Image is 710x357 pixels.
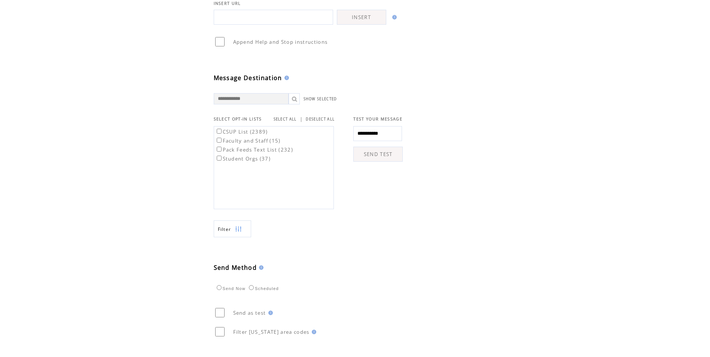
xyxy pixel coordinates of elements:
[215,146,293,153] label: Pack Feeds Text List (232)
[353,116,402,122] span: TEST YOUR MESSAGE
[215,128,268,135] label: CSUP List (2389)
[247,286,279,291] label: Scheduled
[233,329,310,335] span: Filter [US_STATE] area codes
[215,286,246,291] label: Send Now
[310,330,316,334] img: help.gif
[214,116,262,122] span: SELECT OPT-IN LISTS
[306,117,335,122] a: DESELECT ALL
[300,116,303,122] span: |
[217,129,222,134] input: CSUP List (2389)
[282,76,289,80] img: help.gif
[214,1,241,6] span: INSERT URL
[353,147,403,162] a: SEND TEST
[214,220,251,237] a: Filter
[249,285,254,290] input: Scheduled
[257,265,263,270] img: help.gif
[217,138,222,143] input: Faculty and Staff (15)
[390,15,397,19] img: help.gif
[235,221,242,238] img: filters.png
[233,309,266,316] span: Send as test
[274,117,297,122] a: SELECT ALL
[217,147,222,152] input: Pack Feeds Text List (232)
[214,263,257,272] span: Send Method
[215,137,281,144] label: Faculty and Staff (15)
[233,39,328,45] span: Append Help and Stop instructions
[304,97,337,101] a: SHOW SELECTED
[215,155,271,162] label: Student Orgs (37)
[214,74,282,82] span: Message Destination
[218,226,231,232] span: Show filters
[217,285,222,290] input: Send Now
[337,10,386,25] a: INSERT
[266,311,273,315] img: help.gif
[217,156,222,161] input: Student Orgs (37)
